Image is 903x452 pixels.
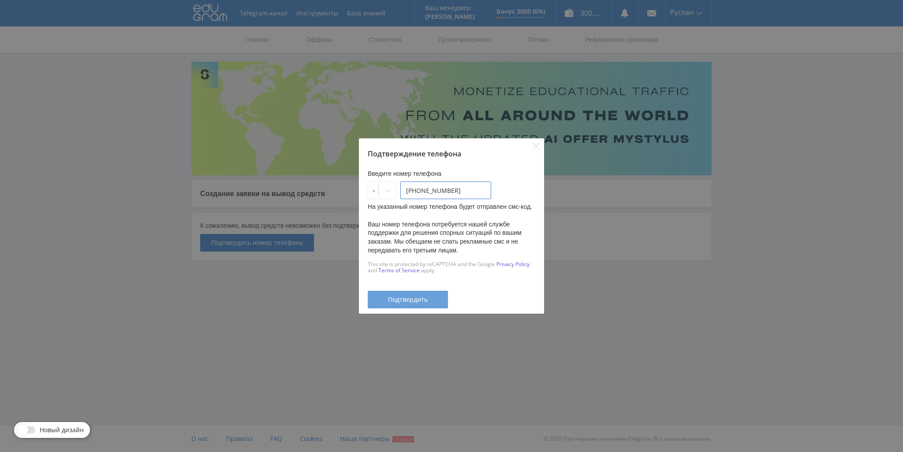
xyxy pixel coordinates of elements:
[496,260,530,268] a: Privacy Policy
[368,203,535,211] p: На указанный номер телефона будет отправлен смс-код.
[368,291,448,308] button: Подтвердить
[368,220,535,255] p: Ваш номер телефона потребуется нашей службе поддержки для решения спорных ситуаций по вашим заказ...
[533,143,540,150] button: Close
[368,149,535,159] div: Подтверждение телефона
[368,170,535,178] p: Введите номер телефона
[378,267,420,274] a: Terms of Service
[40,426,84,433] span: Новый дизайн
[368,261,535,274] div: This site is protected by reCAPTCHA and the Google and apply.
[388,296,428,303] span: Подтвердить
